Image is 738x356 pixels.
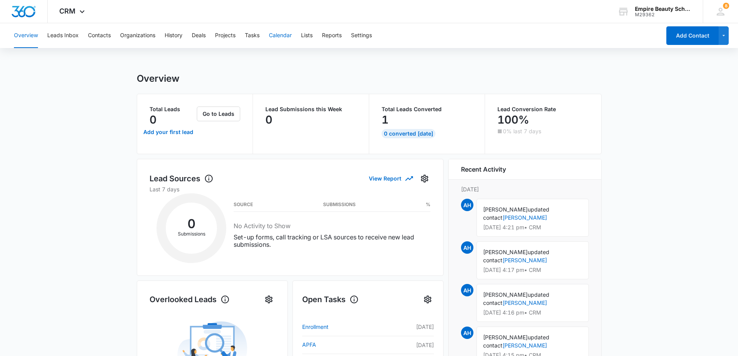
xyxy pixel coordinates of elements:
p: Last 7 days [150,185,431,193]
button: Contacts [88,23,111,48]
button: Overview [14,23,38,48]
button: History [165,23,182,48]
button: Settings [351,23,372,48]
p: Lead Conversion Rate [497,107,589,112]
h3: % [426,203,430,206]
h1: Overlooked Leads [150,294,230,305]
h3: Submissions [323,203,356,206]
h3: No Activity to Show [234,221,430,230]
span: [PERSON_NAME] [483,334,528,341]
h3: Source [234,203,253,206]
button: Go to Leads [197,107,240,121]
div: account name [635,6,692,12]
span: [PERSON_NAME] [483,206,528,213]
a: [PERSON_NAME] [502,257,547,263]
h1: Overview [137,73,179,84]
p: [DATE] 4:16 pm • CRM [483,310,582,315]
p: Set-up forms, call tracking or LSA sources to receive new lead submissions. [234,234,430,248]
p: [DATE] [397,323,434,331]
a: [PERSON_NAME] [502,299,547,306]
p: Total Leads [150,107,196,112]
p: [DATE] [397,341,434,349]
span: AH [461,327,473,339]
p: 0 [150,114,157,126]
p: Total Leads Converted [382,107,473,112]
button: Settings [421,293,434,306]
button: View Report [369,172,412,185]
button: Reports [322,23,342,48]
div: account id [635,12,692,17]
span: CRM [59,7,76,15]
button: Tasks [245,23,260,48]
a: Go to Leads [197,110,240,117]
h2: 0 [166,219,217,229]
div: notifications count [723,3,729,9]
h6: Recent Activity [461,165,506,174]
p: Lead Submissions this Week [265,107,356,112]
button: Settings [263,293,275,306]
p: 0% last 7 days [503,129,541,134]
button: Deals [192,23,206,48]
button: Calendar [269,23,292,48]
span: [PERSON_NAME] [483,291,528,298]
button: Settings [418,172,431,185]
button: Projects [215,23,236,48]
p: [DATE] 4:17 pm • CRM [483,267,582,273]
p: [DATE] [461,185,589,193]
p: 100% [497,114,529,126]
span: AH [461,284,473,296]
span: AH [461,241,473,254]
button: Add Contact [666,26,719,45]
button: Leads Inbox [47,23,79,48]
span: AH [461,199,473,211]
p: 0 [265,114,272,126]
span: 8 [723,3,729,9]
h1: Lead Sources [150,173,213,184]
a: [PERSON_NAME] [502,342,547,349]
p: Submissions [166,230,217,237]
button: Organizations [120,23,155,48]
a: Enrollment [302,322,397,332]
a: [PERSON_NAME] [502,214,547,221]
span: [PERSON_NAME] [483,249,528,255]
h1: Open Tasks [302,294,359,305]
button: Lists [301,23,313,48]
p: [DATE] 4:21 pm • CRM [483,225,582,230]
a: APFA [302,340,397,349]
p: 1 [382,114,389,126]
a: Add your first lead [142,123,196,141]
div: 0 Converted [DATE] [382,129,435,138]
